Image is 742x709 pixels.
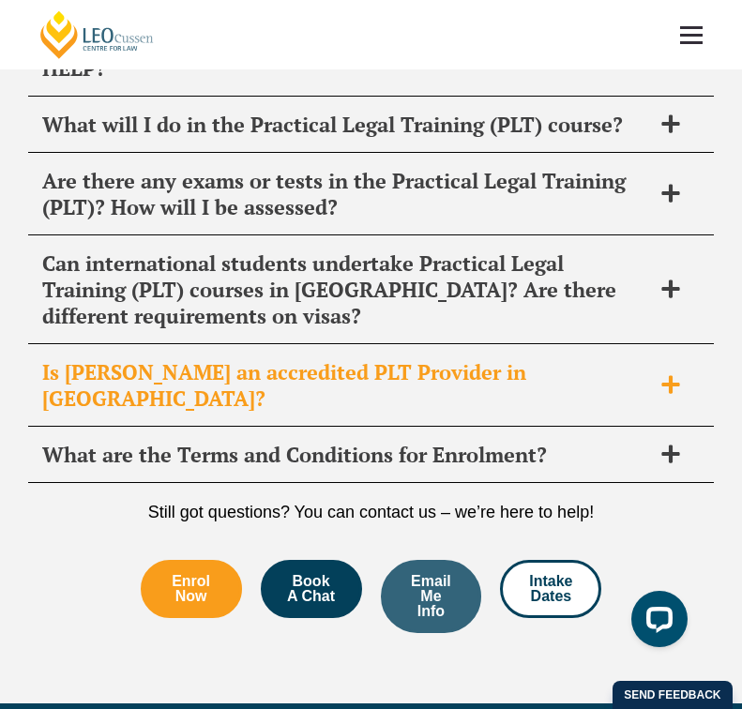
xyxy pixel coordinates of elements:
h2: What are the Terms and Conditions for Enrolment? [42,442,651,468]
span: Book A Chat [286,574,337,604]
a: Email Me Info [381,560,482,633]
h2: What will I do in the Practical Legal Training (PLT) course? [42,112,651,138]
span: Enrol Now [166,574,217,604]
a: Enrol Now [141,560,242,618]
p: Still got questions? You can contact us – we’re here to help! [28,502,714,522]
iframe: LiveChat chat widget [616,583,695,662]
h2: Are there any exams or tests in the Practical Legal Training (PLT)? How will I be assessed? [42,168,651,220]
a: Intake Dates [500,560,601,618]
h2: Is [PERSON_NAME] an accredited PLT Provider in [GEOGRAPHIC_DATA]? [42,359,651,412]
a: [PERSON_NAME] Centre for Law [38,9,157,60]
span: Email Me Info [406,574,457,619]
a: Book A Chat [261,560,362,618]
span: Intake Dates [525,574,576,604]
h2: Can international students undertake Practical Legal Training (PLT) courses in [GEOGRAPHIC_DATA]?... [42,250,651,329]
